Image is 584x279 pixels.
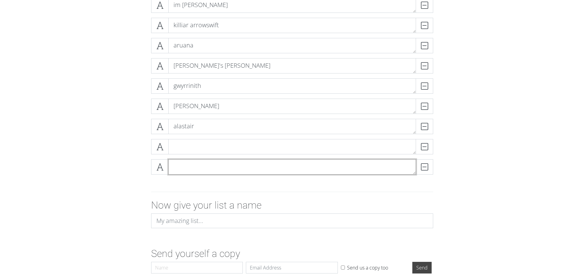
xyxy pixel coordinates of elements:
[151,213,433,228] input: My amazing list...
[412,262,432,273] input: Send
[246,262,338,273] input: Email Address
[151,262,243,273] input: Name
[151,248,433,259] h2: Send yourself a copy
[347,264,388,271] label: Send us a copy too
[151,199,433,211] h2: Now give your list a name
